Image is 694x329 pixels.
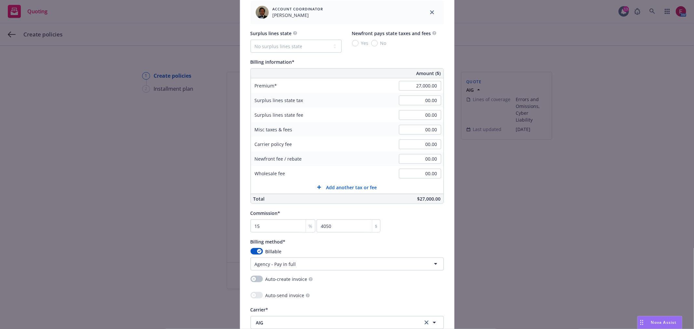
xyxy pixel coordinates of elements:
[255,83,277,89] span: Premium
[380,40,387,46] span: No
[417,196,441,202] span: $27,000.00
[265,292,305,299] span: Auto-send invoice
[423,319,430,326] a: clear selection
[255,170,285,177] span: Wholesale fee
[255,141,292,147] span: Carrier policy fee
[253,196,265,202] span: Total
[256,319,413,326] span: AIG
[399,154,441,164] input: 0.00
[308,223,312,230] span: %
[251,239,286,245] span: Billing method*
[251,59,295,65] span: Billing information*
[265,276,307,283] span: Auto-create invoice
[399,169,441,178] input: 0.00
[326,184,377,191] span: Add another tax or fee
[255,126,293,133] span: Misc taxes & fees
[255,112,304,118] span: Surplus lines state fee
[255,97,303,103] span: Surplus lines state tax
[399,81,441,91] input: 0.00
[416,70,441,77] span: Amount ($)
[638,316,646,329] div: Drag to move
[399,96,441,105] input: 0.00
[255,156,302,162] span: Newfront fee / rebate
[651,320,677,325] span: Nova Assist
[399,139,441,149] input: 0.00
[251,248,444,255] div: Billable
[251,316,444,329] button: AIGclear selection
[273,6,323,12] span: Account Coordinator
[352,40,359,46] input: Yes
[251,307,268,313] span: Carrier*
[273,12,323,19] span: [PERSON_NAME]
[637,316,682,329] button: Nova Assist
[256,6,269,19] img: employee photo
[428,8,436,16] a: close
[399,125,441,135] input: 0.00
[399,110,441,120] input: 0.00
[251,181,443,194] button: Add another tax or fee
[251,210,280,216] span: Commission*
[251,30,292,36] span: Surplus lines state
[352,30,431,36] span: Newfront pays state taxes and fees
[375,223,377,230] span: $
[361,40,369,46] span: Yes
[371,40,378,46] input: No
